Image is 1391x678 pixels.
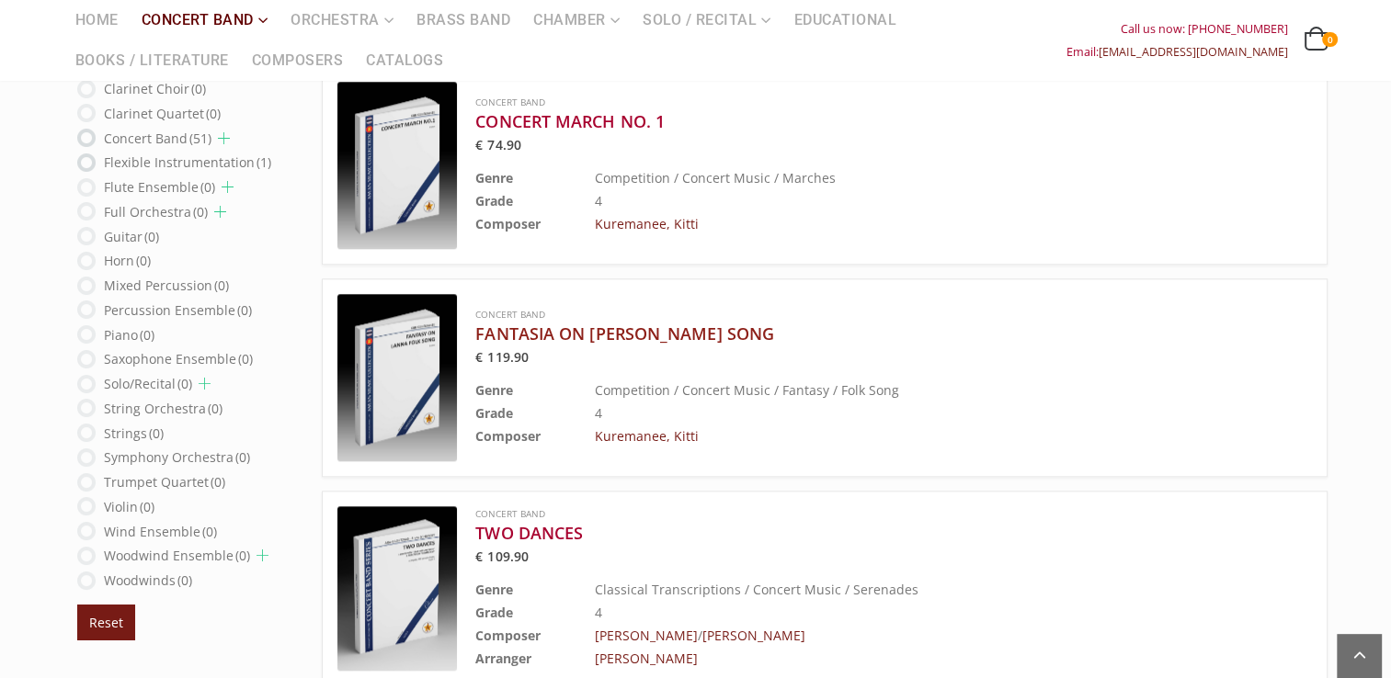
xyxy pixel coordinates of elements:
[475,169,513,186] b: Genre
[104,323,154,346] label: Piano
[355,40,454,81] a: Catalogs
[1066,40,1288,63] div: Email:
[475,322,1219,345] a: FANTASIA ON [PERSON_NAME] SONG
[104,372,192,395] label: Solo/Recital
[475,136,520,153] bdi: 74.90
[104,274,229,297] label: Mixed Percussion
[475,604,513,621] b: Grade
[104,102,221,125] label: Clarinet Quartet
[202,523,217,540] span: (0)
[191,80,206,97] span: (0)
[214,206,226,218] a: Сhild list opener
[595,650,698,667] a: [PERSON_NAME]
[104,520,217,543] label: Wind Ensemble
[257,153,271,171] span: (1)
[199,378,211,390] a: Сhild list opener
[595,627,698,644] a: [PERSON_NAME]
[77,605,135,640] button: Reset
[475,548,529,565] bdi: 109.90
[140,326,154,344] span: (0)
[475,381,513,399] b: Genre
[193,203,208,220] span: (0)
[595,215,699,232] a: Kuremanee, Kitti
[104,495,154,518] label: Violin
[104,299,252,322] label: Percussion Ensemble
[1099,44,1288,60] a: [EMAIL_ADDRESS][DOMAIN_NAME]
[475,136,483,153] span: €
[595,624,1219,647] td: /
[595,379,1219,401] td: Competition / Concert Music / Fantasy / Folk Song
[104,347,253,370] label: Saxophone Ensemble
[218,132,230,144] a: Сhild list opener
[475,192,513,209] b: Grade
[475,308,545,321] a: Concert Band
[257,549,268,561] a: Сhild list opener
[595,401,1219,424] td: 4
[104,77,206,100] label: Clarinet Choir
[475,522,1219,544] a: TWO DANCES
[475,96,545,108] a: Concert Band
[64,40,240,81] a: Books / Literature
[104,470,225,493] label: Trumpet Quartet
[189,130,211,147] span: (51)
[104,127,211,150] label: Concert Band
[177,571,192,589] span: (0)
[475,110,1219,132] a: CONCERT MARCH NO. 1
[104,175,215,198] label: Flute Ensemble
[214,277,229,294] span: (0)
[200,178,215,196] span: (0)
[222,181,234,193] a: Сhild list opener
[140,498,154,515] span: (0)
[595,166,1219,189] td: Competition / Concert Music / Marches
[475,215,541,232] b: Composer
[475,581,513,598] b: Genre
[104,249,151,272] label: Horn
[149,424,164,442] span: (0)
[475,348,483,366] span: €
[475,348,529,366] bdi: 119.90
[237,301,252,319] span: (0)
[475,627,541,644] b: Composer
[206,105,221,122] span: (0)
[238,350,253,367] span: (0)
[104,151,271,174] label: Flexible Instrumentation
[235,448,250,466] span: (0)
[104,422,164,445] label: Strings
[475,507,545,520] a: Concert Band
[177,375,192,392] span: (0)
[595,189,1219,212] td: 4
[595,601,1219,624] td: 4
[104,544,250,567] label: Woodwind Ensemble
[475,427,541,445] b: Composer
[144,228,159,245] span: (0)
[1066,17,1288,40] div: Call us now: [PHONE_NUMBER]
[595,427,699,445] a: Kuremanee, Kitti
[475,650,531,667] b: Arranger
[104,446,250,469] label: Symphony Orchestra
[475,548,483,565] span: €
[475,404,513,422] b: Grade
[104,569,192,592] label: Woodwinds
[1322,32,1337,47] span: 0
[235,547,250,564] span: (0)
[208,400,222,417] span: (0)
[136,252,151,269] span: (0)
[211,473,225,491] span: (0)
[241,40,355,81] a: Composers
[104,397,222,420] label: String Orchestra
[702,627,805,644] a: [PERSON_NAME]
[104,200,208,223] label: Full Orchestra
[595,578,1219,601] td: Classical Transcriptions / Concert Music / Serenades
[104,225,159,248] label: Guitar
